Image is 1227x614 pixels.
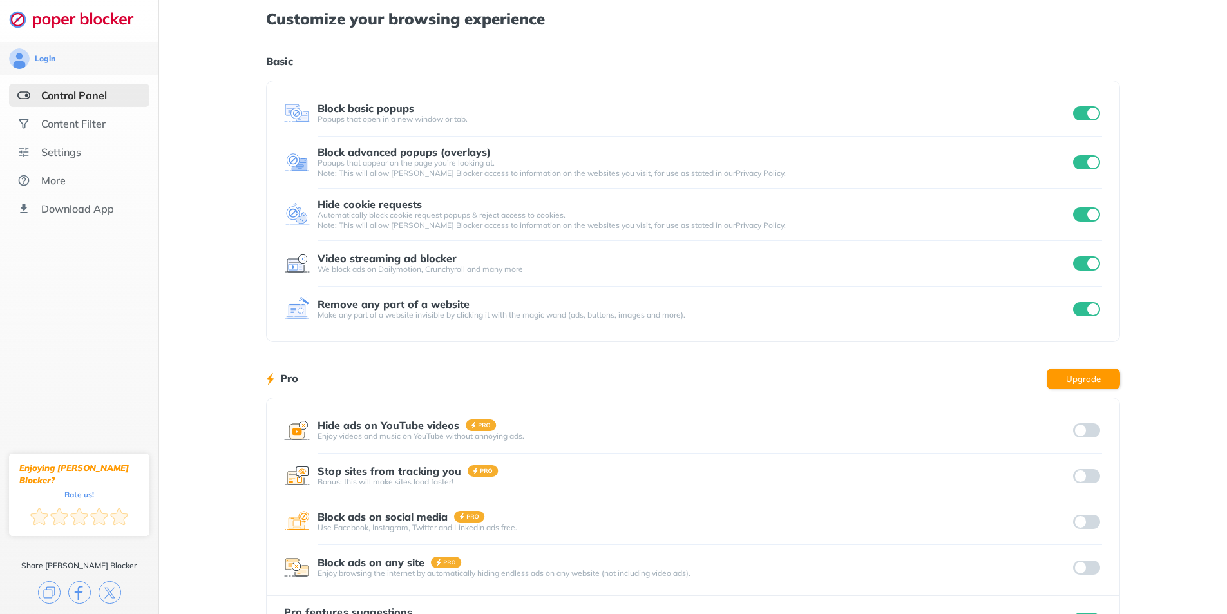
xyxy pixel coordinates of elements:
[318,146,491,158] div: Block advanced popups (overlays)
[318,568,1071,579] div: Enjoy browsing the internet by automatically hiding endless ads on any website (not including vid...
[284,149,310,175] img: feature icon
[284,463,310,489] img: feature icon
[468,465,499,477] img: pro-badge.svg
[1047,369,1120,389] button: Upgrade
[318,198,422,210] div: Hide cookie requests
[318,511,448,523] div: Block ads on social media
[318,253,457,264] div: Video streaming ad blocker
[318,419,459,431] div: Hide ads on YouTube videos
[284,509,310,535] img: feature icon
[318,102,414,114] div: Block basic popups
[41,146,81,158] div: Settings
[19,462,139,486] div: Enjoying [PERSON_NAME] Blocker?
[284,101,310,126] img: feature icon
[284,202,310,227] img: feature icon
[38,581,61,604] img: copy.svg
[41,202,114,215] div: Download App
[68,581,91,604] img: facebook.svg
[284,417,310,443] img: feature icon
[41,89,107,102] div: Control Panel
[318,523,1071,533] div: Use Facebook, Instagram, Twitter and LinkedIn ads free.
[318,210,1071,231] div: Automatically block cookie request popups & reject access to cookies. Note: This will allow [PERS...
[9,10,147,28] img: logo-webpage.svg
[318,114,1071,124] div: Popups that open in a new window or tab.
[318,158,1071,178] div: Popups that appear on the page you’re looking at. Note: This will allow [PERSON_NAME] Blocker acc...
[466,419,497,431] img: pro-badge.svg
[280,370,298,387] h1: Pro
[431,557,462,568] img: pro-badge.svg
[736,168,786,178] a: Privacy Policy.
[266,53,1120,70] h1: Basic
[64,492,94,497] div: Rate us!
[454,511,485,523] img: pro-badge.svg
[41,117,106,130] div: Content Filter
[318,431,1071,441] div: Enjoy videos and music on YouTube without annoying ads.
[318,465,461,477] div: Stop sites from tracking you
[284,251,310,276] img: feature icon
[17,117,30,130] img: social.svg
[736,220,786,230] a: Privacy Policy.
[266,371,274,387] img: lighting bolt
[17,202,30,215] img: download-app.svg
[99,581,121,604] img: x.svg
[284,296,310,322] img: feature icon
[284,555,310,580] img: feature icon
[318,557,424,568] div: Block ads on any site
[21,561,137,571] div: Share [PERSON_NAME] Blocker
[35,53,55,64] div: Login
[318,310,1071,320] div: Make any part of a website invisible by clicking it with the magic wand (ads, buttons, images and...
[41,174,66,187] div: More
[318,298,470,310] div: Remove any part of a website
[17,89,30,102] img: features-selected.svg
[9,48,30,69] img: avatar.svg
[17,174,30,187] img: about.svg
[318,264,1071,274] div: We block ads on Dailymotion, Crunchyroll and many more
[318,477,1071,487] div: Bonus: this will make sites load faster!
[17,146,30,158] img: settings.svg
[266,10,1120,27] h1: Customize your browsing experience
